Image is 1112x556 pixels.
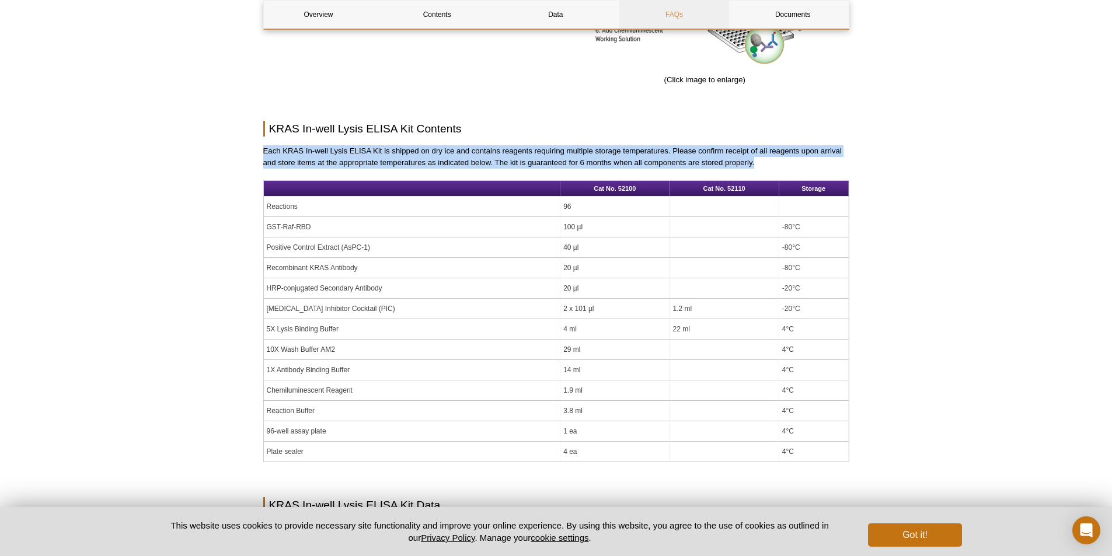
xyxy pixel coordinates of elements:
td: Positive Control Extract (AsPC-1) [264,237,561,258]
td: 100 µl [560,217,670,237]
td: 29 ml [560,340,670,360]
td: 96-well assay plate [264,421,561,442]
td: -20°C [779,278,849,299]
td: 4°C [779,401,849,421]
td: 40 µl [560,237,670,258]
td: 5X Lysis Binding Buffer [264,319,561,340]
a: Documents [738,1,848,29]
td: -20°C [779,299,849,319]
td: 2 x 101 µl [560,299,670,319]
td: 10X Wash Buffer AM2 [264,340,561,360]
h2: KRAS In-well Lysis ELISA Kit Contents [263,121,849,137]
td: 4°C [779,380,849,401]
p: Each KRAS In-well Lysis ELISA Kit is shipped on dry ice and contains reagents requiring multiple ... [263,145,849,169]
td: Chemiluminescent Reagent [264,380,561,401]
td: 20 µl [560,278,670,299]
div: Open Intercom Messenger [1072,516,1100,544]
td: 4°C [779,319,849,340]
td: GST-Raf-RBD [264,217,561,237]
td: 20 µl [560,258,670,278]
td: 4°C [779,340,849,360]
td: [MEDICAL_DATA] Inhibitor Cocktail (PIC) [264,299,561,319]
td: 1 ea [560,421,670,442]
td: 22 ml [670,319,779,340]
td: Plate sealer [264,442,561,461]
a: Data [501,1,611,29]
h2: KRAS In-well Lysis ELISA Kit Data [263,497,849,513]
td: Reaction Buffer [264,401,561,421]
td: Recombinant KRAS Antibody [264,258,561,278]
td: -80°C [779,258,849,278]
a: FAQs [619,1,729,29]
td: 96 [560,197,670,217]
td: 4°C [779,421,849,442]
td: 4°C [779,360,849,380]
td: HRP-conjugated Secondary Antibody [264,278,561,299]
button: Got it! [868,523,961,547]
td: 4 ml [560,319,670,340]
a: Overview [264,1,374,29]
td: -80°C [779,237,849,258]
p: This website uses cookies to provide necessary site functionality and improve your online experie... [151,519,849,544]
th: Cat No. 52110 [670,181,779,197]
th: Cat No. 52100 [560,181,670,197]
p: (Click image to enlarge) [560,74,849,86]
td: 4 ea [560,442,670,461]
td: 3.8 ml [560,401,670,421]
a: Privacy Policy [421,533,475,543]
td: 14 ml [560,360,670,380]
td: 4°C [779,442,849,461]
td: 1.9 ml [560,380,670,401]
td: 1X Antibody Binding Buffer [264,360,561,380]
td: Reactions [264,197,561,217]
td: 1.2 ml [670,299,779,319]
button: cookie settings [531,533,588,543]
th: Storage [779,181,849,197]
td: -80°C [779,217,849,237]
a: Contents [382,1,492,29]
